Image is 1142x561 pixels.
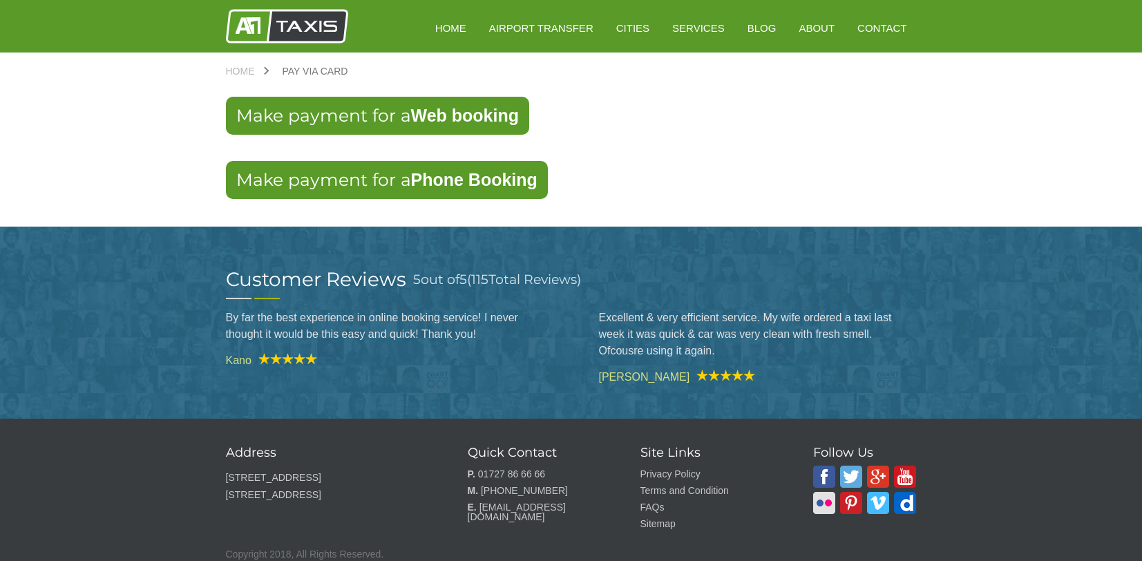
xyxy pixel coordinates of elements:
strong: P. [468,468,475,479]
a: [EMAIL_ADDRESS][DOMAIN_NAME] [468,502,566,522]
a: Blog [738,11,786,45]
span: 115 [471,272,488,287]
strong: E. [468,502,477,513]
a: HOME [426,11,476,45]
a: Airport Transfer [479,11,603,45]
p: [STREET_ADDRESS] [STREET_ADDRESS] [226,469,433,504]
a: FAQs [640,502,665,513]
a: Terms and Condition [640,485,729,496]
img: A1 Taxis [813,466,835,488]
h3: Address [226,446,433,459]
a: [PHONE_NUMBER] [481,485,568,496]
cite: [PERSON_NAME] [599,370,917,383]
blockquote: Excellent & very efficient service. My wife ordered a taxi last week it was quick & car was very ... [599,299,917,370]
h3: Quick Contact [468,446,606,459]
a: About [789,11,844,45]
img: A1 Taxis Review [689,370,755,381]
a: Make payment for aWeb booking [226,97,529,135]
strong: Web booking [411,106,519,125]
a: Sitemap [640,518,676,529]
span: 5 [413,272,421,287]
a: 01727 86 66 66 [478,468,545,479]
strong: M. [468,485,479,496]
a: Cities [607,11,659,45]
a: Contact [848,11,916,45]
cite: Kano [226,353,544,366]
a: Pay via Card [269,66,362,76]
a: Home [226,66,269,76]
h3: Site Links [640,446,779,459]
span: 5 [459,272,467,287]
strong: Phone Booking [411,170,537,189]
blockquote: By far the best experience in online booking service! I never thought it would be this easy and q... [226,299,544,353]
a: Make payment for aPhone Booking [226,161,548,199]
a: Privacy Policy [640,468,701,479]
a: Services [663,11,734,45]
h2: Customer Reviews [226,269,406,289]
img: A1 Taxis Review [251,353,317,364]
h3: out of ( Total Reviews) [413,269,581,289]
img: A1 Taxis [226,9,348,44]
h3: Follow Us [813,446,917,459]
